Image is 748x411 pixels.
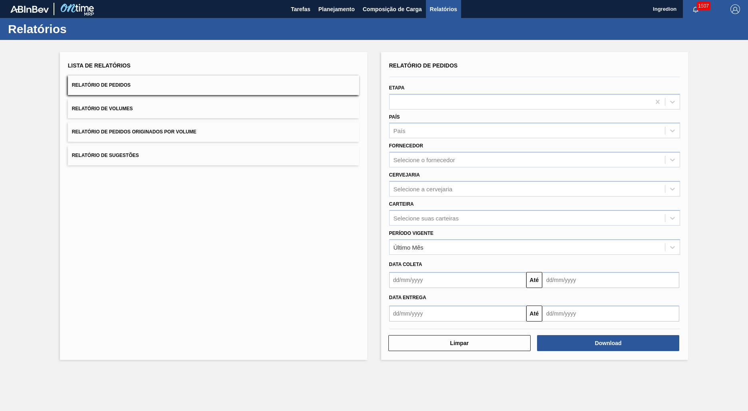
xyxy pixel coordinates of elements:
[389,306,526,322] input: dd/mm/yyyy
[68,122,359,142] button: Relatório de Pedidos Originados por Volume
[394,244,424,250] div: Último Mês
[526,306,542,322] button: Até
[363,4,422,14] span: Composição de Carga
[389,272,526,288] input: dd/mm/yyyy
[72,106,133,111] span: Relatório de Volumes
[526,272,542,288] button: Até
[8,24,150,34] h1: Relatórios
[696,2,710,10] span: 1507
[68,99,359,119] button: Relatório de Volumes
[389,172,420,178] label: Cervejaria
[394,185,453,192] div: Selecione a cervejaria
[389,143,423,149] label: Fornecedor
[72,129,197,135] span: Relatório de Pedidos Originados por Volume
[72,82,131,88] span: Relatório de Pedidos
[291,4,310,14] span: Tarefas
[389,230,434,236] label: Período Vigente
[68,75,359,95] button: Relatório de Pedidos
[394,157,455,163] div: Selecione o fornecedor
[10,6,49,13] img: TNhmsLtSVTkK8tSr43FrP2fwEKptu5GPRR3wAAAABJRU5ErkJggg==
[389,85,405,91] label: Etapa
[537,335,679,351] button: Download
[394,127,406,134] div: País
[542,272,679,288] input: dd/mm/yyyy
[730,4,740,14] img: Logout
[542,306,679,322] input: dd/mm/yyyy
[72,153,139,158] span: Relatório de Sugestões
[68,62,131,69] span: Lista de Relatórios
[389,295,426,300] span: Data Entrega
[68,146,359,165] button: Relatório de Sugestões
[388,335,531,351] button: Limpar
[683,4,708,15] button: Notificações
[389,262,422,267] span: Data coleta
[318,4,355,14] span: Planejamento
[430,4,457,14] span: Relatórios
[389,114,400,120] label: País
[389,201,414,207] label: Carteira
[389,62,458,69] span: Relatório de Pedidos
[394,214,459,221] div: Selecione suas carteiras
